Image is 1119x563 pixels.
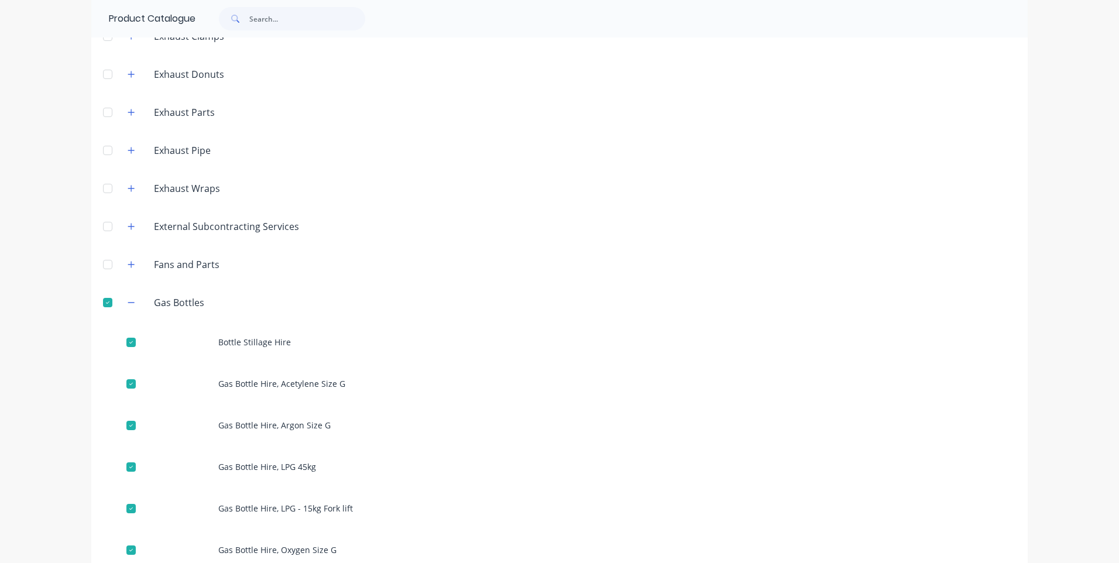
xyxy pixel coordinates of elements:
[145,67,234,81] div: Exhaust Donuts
[145,105,224,119] div: Exhaust Parts
[91,446,1028,488] div: Gas Bottle Hire, LPG 45kg
[91,363,1028,404] div: Gas Bottle Hire, Acetylene Size G
[145,181,229,195] div: Exhaust Wraps
[145,219,308,234] div: External Subcontracting Services
[249,7,365,30] input: Search...
[91,404,1028,446] div: Gas Bottle Hire, Argon Size G
[145,143,220,157] div: Exhaust Pipe
[91,488,1028,529] div: Gas Bottle Hire, LPG - 15kg Fork lift
[91,321,1028,363] div: Bottle Stillage Hire
[145,296,214,310] div: Gas Bottles
[145,258,229,272] div: Fans and Parts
